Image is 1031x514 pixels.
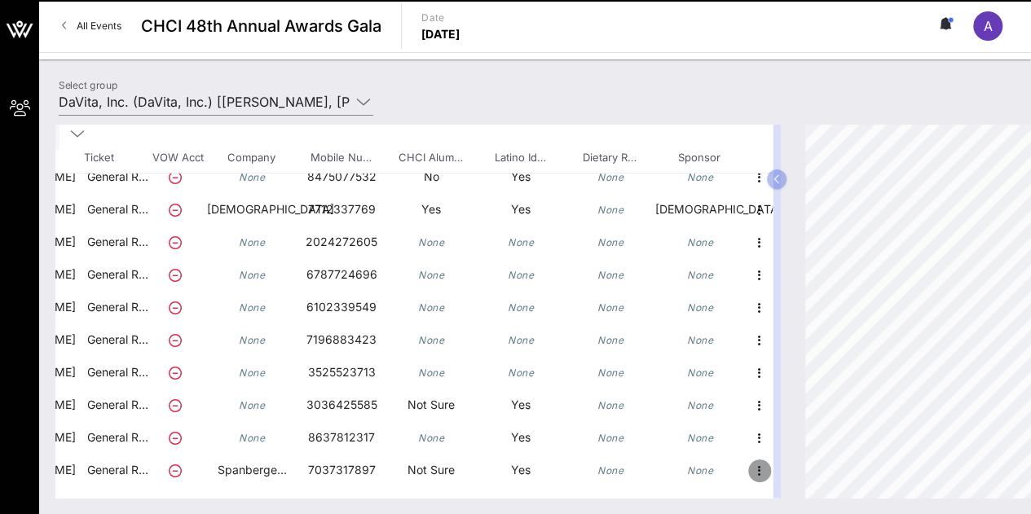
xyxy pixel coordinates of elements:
i: None [508,301,534,314]
p: 6102339549 [297,291,386,323]
span: Mobile Nu… [296,150,386,166]
i: None [239,367,265,379]
a: All Events [52,13,131,39]
span: Company [206,150,296,166]
i: None [687,269,713,281]
p: [DEMOGRAPHIC_DATA] [207,193,297,226]
span: Sponsor [654,150,744,166]
i: None [687,301,713,314]
i: None [508,334,534,346]
p: [DEMOGRAPHIC_DATA] [655,193,745,226]
i: None [687,399,713,411]
p: 3525523713 [297,356,386,389]
i: None [508,236,534,248]
div: A [973,11,1002,41]
p: [DATE] [421,26,460,42]
i: None [597,236,623,248]
p: 2024272605 [297,226,386,258]
i: None [418,269,444,281]
i: None [508,367,534,379]
i: None [418,236,444,248]
i: None [597,432,623,444]
p: General R… [85,226,150,258]
i: None [239,334,265,346]
i: None [508,269,534,281]
p: General R… [85,421,150,454]
i: None [597,367,623,379]
i: None [597,464,623,477]
p: Yes [476,160,566,193]
i: None [687,334,713,346]
p: Not Sure [386,389,476,421]
span: Ticket [84,150,149,166]
p: 7196883423 [297,323,386,356]
i: None [597,171,623,183]
p: General R… [85,258,150,291]
i: None [687,171,713,183]
p: Yes [386,193,476,226]
i: None [418,301,444,314]
span: CHCI 48th Annual Awards Gala [141,14,381,38]
p: General R… [85,291,150,323]
p: General R… [85,160,150,193]
i: None [687,464,713,477]
p: 3036425585 [297,389,386,421]
i: None [597,204,623,216]
span: All Events [77,20,121,32]
i: None [239,269,265,281]
i: None [597,399,623,411]
i: None [239,236,265,248]
p: Yes [476,389,566,421]
p: Date [421,10,460,26]
i: None [239,301,265,314]
span: CHCI Alum… [386,150,475,166]
p: Spanberge… [207,454,297,486]
p: General R… [85,389,150,421]
p: 6787724696 [297,258,386,291]
i: None [687,236,713,248]
i: None [418,367,444,379]
p: General R… [85,323,150,356]
i: None [418,334,444,346]
p: Yes [476,193,566,226]
p: 8637812317 [297,421,386,454]
p: 7712337769 [297,193,386,226]
i: None [687,367,713,379]
p: Yes [476,421,566,454]
span: A [984,18,993,34]
p: Not Sure [386,454,476,486]
i: None [687,432,713,444]
i: None [597,269,623,281]
i: None [239,399,265,411]
label: Select group [59,79,117,91]
span: VOW Acct [149,150,206,166]
p: General R… [85,356,150,389]
p: 7037317897 [297,454,386,486]
i: None [597,334,623,346]
span: Latino Id… [475,150,565,166]
i: None [239,432,265,444]
p: Yes [476,454,566,486]
span: Dietary R… [565,150,654,166]
i: None [239,171,265,183]
p: General R… [85,454,150,486]
p: No [386,160,476,193]
p: General R… [85,193,150,226]
i: None [418,432,444,444]
p: 8475077532 [297,160,386,193]
i: None [597,301,623,314]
